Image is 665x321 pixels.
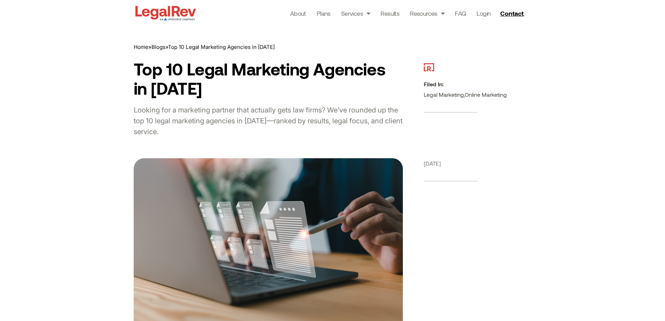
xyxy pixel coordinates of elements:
[465,91,507,98] a: Online Marketing
[290,8,306,18] a: About
[424,91,464,98] a: Legal Marketing
[424,81,444,87] b: Filed In:
[290,8,491,18] nav: Menu
[424,160,441,167] span: [DATE]
[317,8,331,18] a: Plans
[134,44,148,50] a: Home
[497,8,528,19] a: Contact
[152,44,165,50] a: Blogs
[500,10,524,16] span: Contact
[134,106,402,136] span: Looking for a marketing partner that actually gets law firms? We’ve rounded up the top 10 legal m...
[455,8,466,18] a: FAQ
[134,59,403,98] h1: Top 10 Legal Marketing Agencies in [DATE]
[424,81,507,98] span: ,
[380,8,399,18] a: Results
[341,8,370,18] a: Services
[410,8,444,18] a: Resources
[134,44,275,50] span: » »
[168,44,275,50] span: Top 10 Legal Marketing Agencies in [DATE]
[476,8,490,18] a: Login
